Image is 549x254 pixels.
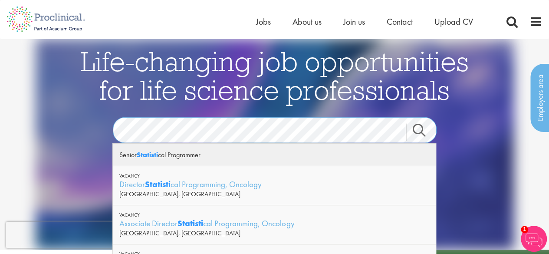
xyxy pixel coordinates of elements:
div: Vacancy [119,212,429,218]
div: [GEOGRAPHIC_DATA], [GEOGRAPHIC_DATA] [119,229,429,238]
div: [GEOGRAPHIC_DATA], [GEOGRAPHIC_DATA] [119,190,429,198]
a: Jobs [256,16,271,27]
iframe: reCAPTCHA [6,222,117,248]
a: Job search submit button [406,123,443,141]
strong: Statisti [137,150,158,159]
a: Join us [343,16,365,27]
strong: Statisti [145,179,171,190]
div: Associate Director cal Programming, Oncology [119,218,429,229]
img: Chatbot [521,226,547,252]
div: Senior cal Programmer [113,144,436,166]
div: Director cal Programming, Oncology [119,179,429,190]
a: Contact [387,16,413,27]
span: 1 [521,226,528,233]
span: Life-changing job opportunities for life science professionals [81,43,469,107]
a: About us [293,16,322,27]
strong: Statisti [178,218,203,229]
div: Vacancy [119,173,429,179]
img: candidate home [36,39,514,250]
a: Upload CV [434,16,473,27]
